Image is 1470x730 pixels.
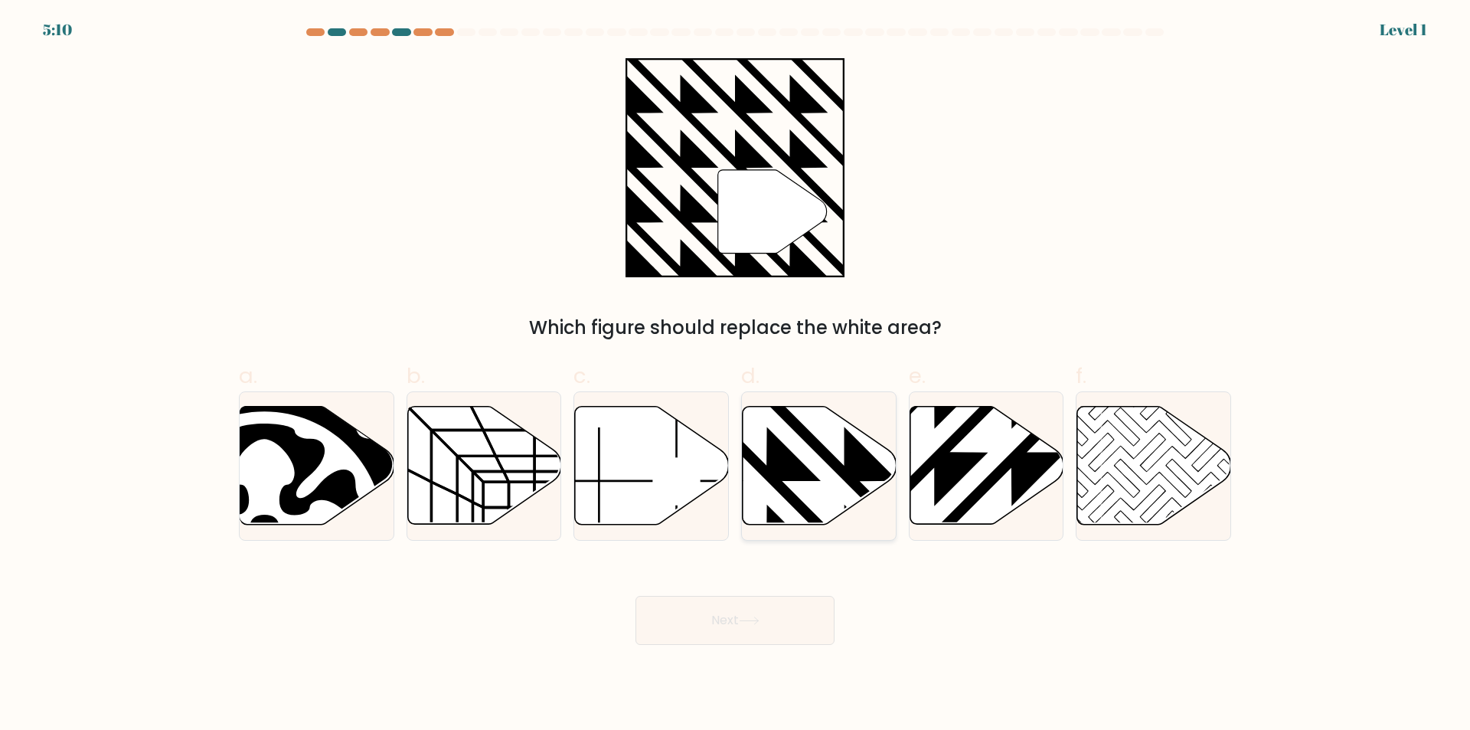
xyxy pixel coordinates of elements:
span: f. [1076,361,1086,391]
span: c. [573,361,590,391]
span: e. [909,361,926,391]
span: b. [407,361,425,391]
div: 5:10 [43,18,72,41]
button: Next [635,596,835,645]
div: Which figure should replace the white area? [248,314,1222,342]
span: d. [741,361,759,391]
span: a. [239,361,257,391]
g: " [718,170,827,254]
div: Level 1 [1380,18,1427,41]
